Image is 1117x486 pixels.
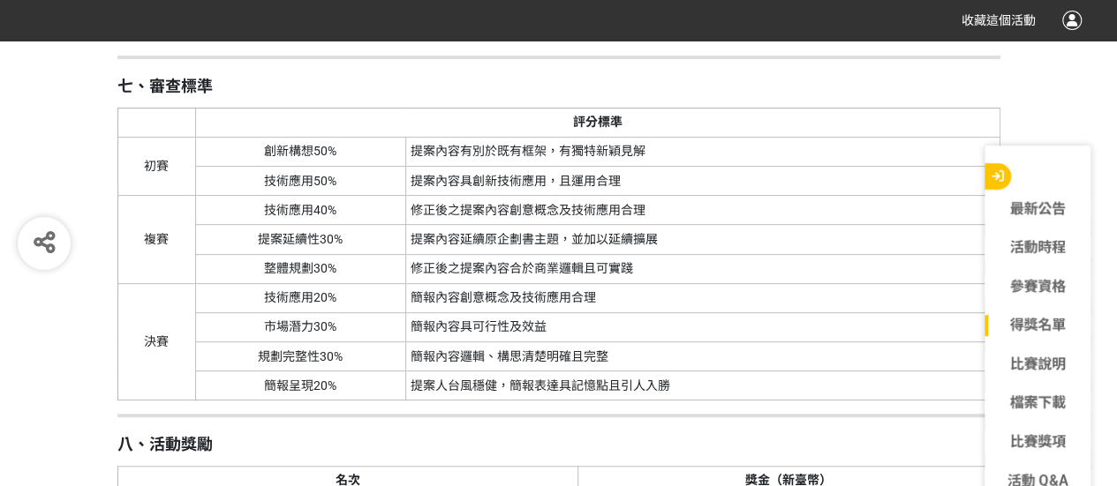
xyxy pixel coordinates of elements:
[405,342,1000,371] td: 簡報內容邏輯、構思清楚明確且完整
[195,283,405,312] td: 技術應用20%
[405,371,1000,400] td: 提案人台風穩健，簡報表達具記憶點且引人入勝
[117,283,195,400] td: 決賽
[405,283,1000,312] td: 簡報內容創意概念及技術應用合理
[195,225,405,254] td: 提案延續性30%
[985,315,1091,336] a: 得獎名單
[985,354,1091,375] a: 比賽說明
[985,237,1091,258] a: 活動時程
[195,371,405,400] td: 簡報呈現20%
[117,435,213,453] strong: 八、活動獎勵
[985,431,1091,452] a: 比賽獎項
[405,225,1000,254] td: 提案內容延續原企劃書主題，並加以延續擴展
[985,198,1091,220] a: 最新公告
[405,137,1000,166] td: 提案內容有別於既有框架，有獨特新穎見解
[117,77,213,95] strong: 七、審查標準
[405,196,1000,225] td: 修正後之提案內容創意概念及技術應用合理
[195,312,405,341] td: 市場潛力30%
[117,196,195,284] td: 複賽
[962,13,1036,27] span: 收藏這個活動
[195,254,405,283] td: 整體規劃30%
[405,254,1000,283] td: 修正後之提案內容合於商業邏輯且可實踐
[405,166,1000,195] td: 提案內容具創新技術應用，且運用合理
[117,137,195,195] td: 初賽
[985,393,1091,414] a: 檔案下載
[195,137,405,166] td: 創新構想50%
[195,342,405,371] td: 規劃完整性30%
[405,312,1000,341] td: 簡報內容具可行性及效益
[195,166,405,195] td: 技術應用50%
[195,108,1000,137] th: 評分標準
[195,196,405,225] td: 技術應用40%
[985,276,1091,297] a: 參賽資格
